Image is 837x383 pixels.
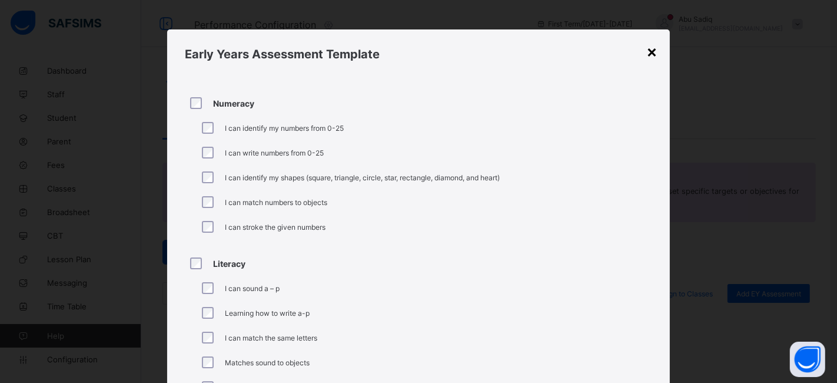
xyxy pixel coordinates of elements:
span: I can stroke the given numbers [225,223,325,232]
div: × [647,41,658,61]
span: I can identify my shapes (square, triangle, circle, star, rectangle, diamond, and heart) [225,173,500,182]
span: I can identify my numbers from 0-25 [225,124,344,133]
span: Literacy [213,259,245,269]
button: Open asap [790,342,825,377]
span: I can write numbers from 0-25 [225,148,324,157]
span: Early Years Assessment Template [185,47,380,61]
span: Learning how to write a-p [225,309,310,318]
span: I can match numbers to objects [225,198,327,207]
span: I can sound a – p [225,284,280,293]
span: Matches sound to objects [225,358,310,367]
span: Numeracy [213,98,254,108]
span: I can match the same letters [225,334,317,342]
